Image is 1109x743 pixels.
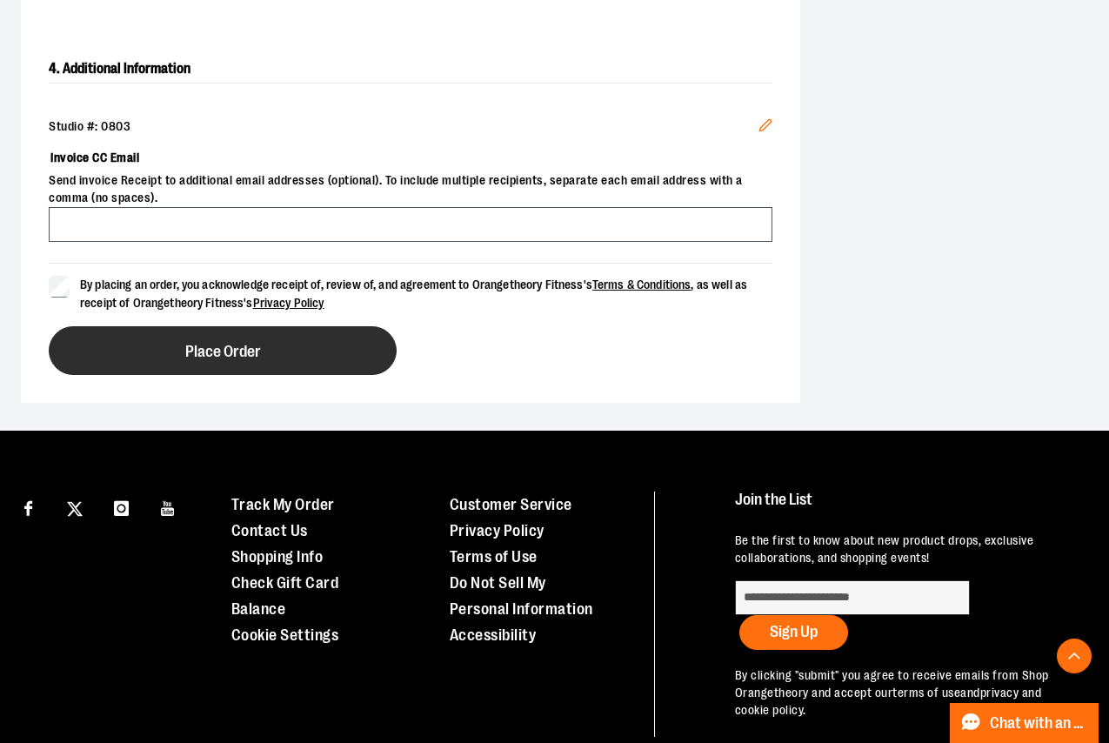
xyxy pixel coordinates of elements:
[450,548,538,566] a: Terms of Use
[231,574,339,618] a: Check Gift Card Balance
[735,686,1042,717] a: privacy and cookie policy.
[770,623,818,640] span: Sign Up
[49,326,397,375] button: Place Order
[106,492,137,522] a: Visit our Instagram page
[67,501,83,517] img: Twitter
[990,715,1088,732] span: Chat with an Expert
[49,276,70,297] input: By placing an order, you acknowledge receipt of, review of, and agreement to Orangetheory Fitness...
[253,296,324,310] a: Privacy Policy
[450,574,593,618] a: Do Not Sell My Personal Information
[735,532,1079,567] p: Be the first to know about new product drops, exclusive collaborations, and shopping events!
[153,492,184,522] a: Visit our Youtube page
[950,703,1099,743] button: Chat with an Expert
[592,278,691,291] a: Terms & Conditions
[739,615,848,650] button: Sign Up
[735,667,1079,720] p: By clicking "submit" you agree to receive emails from Shop Orangetheory and accept our and
[735,492,1079,524] h4: Join the List
[231,626,339,644] a: Cookie Settings
[231,522,308,539] a: Contact Us
[185,344,261,360] span: Place Order
[60,492,90,522] a: Visit our X page
[450,626,537,644] a: Accessibility
[49,172,772,207] span: Send invoice Receipt to additional email addresses (optional). To include multiple recipients, se...
[735,580,970,615] input: enter email
[80,278,747,310] span: By placing an order, you acknowledge receipt of, review of, and agreement to Orangetheory Fitness...
[231,496,335,513] a: Track My Order
[1057,639,1092,673] button: Back To Top
[49,143,772,172] label: Invoice CC Email
[13,492,43,522] a: Visit our Facebook page
[745,104,786,151] button: Edit
[49,118,772,136] div: Studio #: 0803
[231,548,324,566] a: Shopping Info
[450,522,544,539] a: Privacy Policy
[892,686,960,699] a: terms of use
[450,496,572,513] a: Customer Service
[49,55,772,84] h2: 4. Additional Information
